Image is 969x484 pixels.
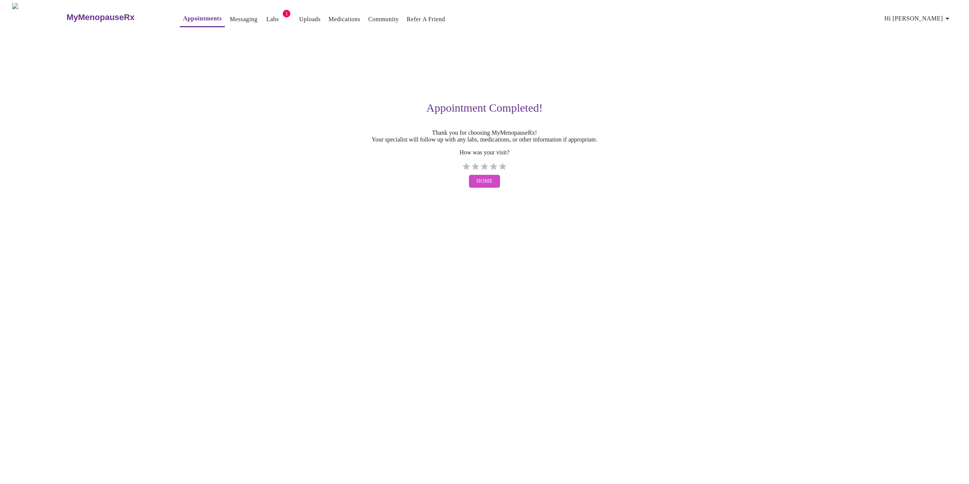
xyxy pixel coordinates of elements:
[283,10,290,17] span: 1
[227,12,260,27] button: Messaging
[882,11,955,26] button: Hi [PERSON_NAME]
[183,13,221,24] a: Appointments
[67,12,135,22] h3: MyMenopauseRx
[296,12,324,27] button: Uploads
[368,14,399,25] a: Community
[180,11,224,27] button: Appointments
[251,129,718,143] p: Thank you for choosing MyMenopauseRx! Your specialist will follow up with any labs, medications, ...
[65,4,165,31] a: MyMenopauseRx
[365,12,402,27] button: Community
[12,3,65,31] img: MyMenopauseRx Logo
[407,14,446,25] a: Refer a Friend
[329,14,360,25] a: Medications
[266,14,279,25] a: Labs
[477,177,493,186] span: Home
[467,171,502,192] a: Home
[326,12,363,27] button: Medications
[230,14,257,25] a: Messaging
[885,13,952,24] span: Hi [PERSON_NAME]
[404,12,449,27] button: Refer a Friend
[260,12,285,27] button: Labs
[469,175,500,188] button: Home
[251,101,718,114] h3: Appointment Completed!
[299,14,321,25] a: Uploads
[251,149,718,156] p: How was your visit?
